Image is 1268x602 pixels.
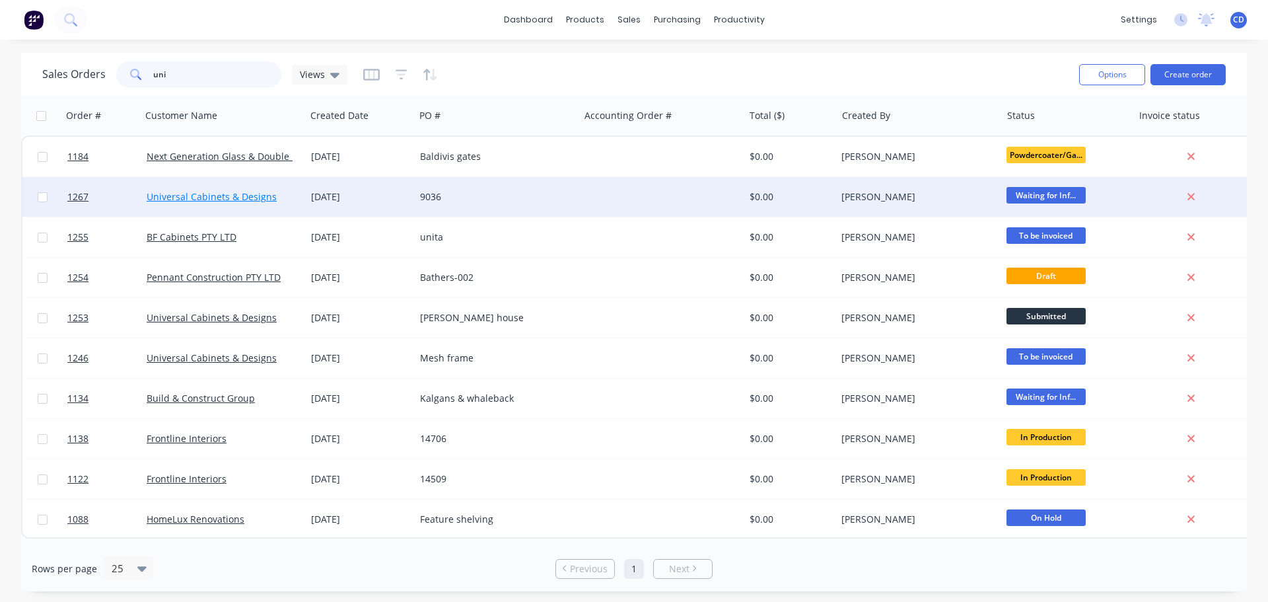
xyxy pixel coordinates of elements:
a: Universal Cabinets & Designs [147,311,277,324]
span: 1267 [67,190,88,204]
span: To be invoiced [1006,227,1086,244]
span: Powdercoater/Ga... [1006,147,1086,163]
div: [PERSON_NAME] [841,190,988,204]
div: unita [420,231,567,244]
div: $0.00 [750,150,827,163]
div: [PERSON_NAME] [841,311,988,324]
div: [PERSON_NAME] [841,231,988,244]
div: Accounting Order # [584,109,672,122]
img: Factory [24,10,44,30]
div: purchasing [647,10,707,30]
div: 14509 [420,472,567,486]
div: $0.00 [750,231,827,244]
div: 14706 [420,432,567,445]
div: Kalgans & whaleback [420,392,567,405]
div: [PERSON_NAME] [841,271,988,284]
div: PO # [419,109,440,122]
a: 1246 [67,338,147,378]
a: Next page [654,562,712,576]
div: [PERSON_NAME] [841,150,988,163]
span: 1253 [67,311,88,324]
span: Submitted [1006,308,1086,324]
div: productivity [707,10,771,30]
a: BF Cabinets PTY LTD [147,231,236,243]
div: Order # [66,109,101,122]
div: [PERSON_NAME] [841,392,988,405]
div: $0.00 [750,271,827,284]
span: 1134 [67,392,88,405]
div: [DATE] [311,311,409,324]
a: Universal Cabinets & Designs [147,190,277,203]
div: [DATE] [311,392,409,405]
div: [DATE] [311,271,409,284]
div: Invoice status [1139,109,1200,122]
div: $0.00 [750,190,827,204]
input: Search... [153,61,282,88]
span: In Production [1006,469,1086,486]
div: [DATE] [311,432,409,445]
span: 1254 [67,271,88,284]
div: [PERSON_NAME] [841,513,988,526]
span: 1184 [67,150,88,163]
a: Previous page [556,562,614,576]
span: 1088 [67,513,88,526]
a: Next Generation Glass & Double Glazing [147,150,325,163]
a: Frontline Interiors [147,472,227,485]
span: Next [669,562,689,576]
div: settings [1114,10,1164,30]
span: Waiting for Inf... [1006,389,1086,405]
a: Build & Construct Group [147,392,255,404]
a: HomeLux Renovations [147,513,244,525]
span: 1246 [67,352,88,365]
a: 1254 [67,258,147,297]
div: [PERSON_NAME] [841,472,988,486]
span: 1138 [67,432,88,445]
span: In Production [1006,429,1086,445]
span: CD [1233,14,1244,26]
div: [DATE] [311,352,409,365]
div: Status [1007,109,1035,122]
span: Views [300,67,325,81]
a: Page 1 is your current page [624,559,644,579]
div: Total ($) [750,109,785,122]
div: 9036 [420,190,567,204]
a: dashboard [497,10,559,30]
div: products [559,10,611,30]
div: $0.00 [750,352,827,365]
div: Mesh frame [420,352,567,365]
div: $0.00 [750,392,827,405]
a: Universal Cabinets & Designs [147,352,277,364]
div: Created By [842,109,890,122]
div: [DATE] [311,513,409,526]
div: Feature shelving [420,513,567,526]
div: [DATE] [311,190,409,204]
div: $0.00 [750,432,827,445]
a: 1088 [67,500,147,539]
button: Options [1079,64,1145,85]
span: 1255 [67,231,88,244]
a: 1255 [67,217,147,257]
div: $0.00 [750,513,827,526]
div: [PERSON_NAME] [841,432,988,445]
div: [DATE] [311,150,409,163]
a: 1134 [67,379,147,418]
span: Previous [570,562,608,576]
div: $0.00 [750,472,827,486]
a: Frontline Interiors [147,432,227,445]
a: Pennant Construction PTY LTD [147,271,281,283]
div: [DATE] [311,472,409,486]
button: Create order [1150,64,1226,85]
span: Draft [1006,268,1086,284]
div: Bathers-002 [420,271,567,284]
a: 1253 [67,298,147,338]
a: 1184 [67,137,147,176]
span: Rows per page [32,562,97,576]
div: Customer Name [145,109,217,122]
div: [PERSON_NAME] house [420,311,567,324]
div: Created Date [310,109,369,122]
h1: Sales Orders [42,68,106,81]
span: 1122 [67,472,88,486]
a: 1138 [67,419,147,459]
div: sales [611,10,647,30]
span: Waiting for Inf... [1006,187,1086,204]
